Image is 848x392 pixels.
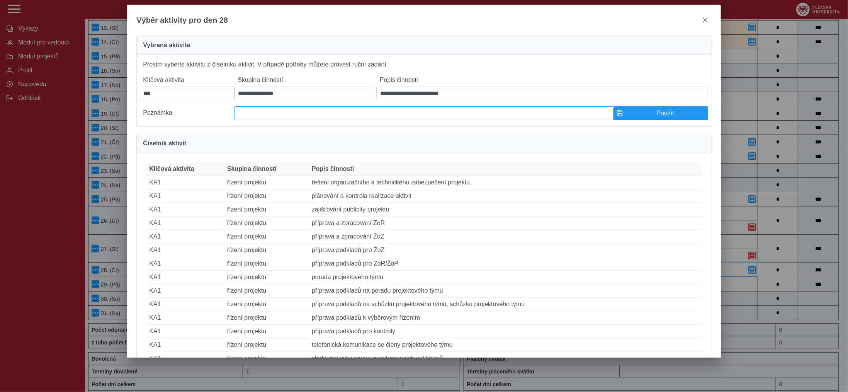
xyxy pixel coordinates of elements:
td: řízení projektu [224,338,309,352]
td: řízení projektu [224,230,309,244]
td: příprava a zpracování ZoR [309,216,702,230]
td: KA1 [146,230,224,244]
label: Poznámka [140,106,235,120]
td: řízení projektu [224,189,309,203]
td: řízení projektu [224,298,309,311]
td: řešení organizačního a technického zabezpečení projektu. [309,176,702,189]
td: KA1 [146,325,224,338]
td: KA1 [146,284,224,298]
td: příprava podkladů na poradu projektového týmu [309,284,702,298]
td: zajišťování publicity projektu [309,203,702,216]
td: řízení projektu [224,311,309,325]
td: KA1 [146,338,224,352]
span: Popis činnosti [312,165,354,172]
td: příprava podkladů pro kontroly [309,325,702,338]
label: Popis činnosti [377,73,708,87]
td: sledování vykazování monitorovacích indikátorů [309,352,702,365]
td: řízení projektu [224,216,309,230]
td: plánování a kontrola realizace aktivit [309,189,702,203]
label: Klíčová aktivita [140,73,235,87]
td: KA1 [146,203,224,216]
td: KA1 [146,176,224,189]
td: řízení projektu [224,284,309,298]
label: Skupina činností [235,73,377,87]
td: řízení projektu [224,203,309,216]
td: KA1 [146,189,224,203]
td: KA1 [146,298,224,311]
td: řízení projektu [224,325,309,338]
td: řízení projektu [224,244,309,257]
td: KA1 [146,257,224,271]
td: řízení projektu [224,176,309,189]
td: příprava podkladů k výběrovým řízením [309,311,702,325]
div: Prosím vyberte aktivitu z číselníku aktivit. V případě potřeby můžete provést ruční zadání. [136,55,712,127]
button: Použít [613,106,708,120]
span: Vybraná aktivita [143,42,190,48]
span: Klíčová aktivita [149,165,194,172]
td: řízení projektu [224,352,309,365]
span: Skupina činností [227,165,277,172]
td: KA1 [146,216,224,230]
span: Použít [626,110,705,117]
span: Číselník aktivit [143,140,186,147]
button: close [699,14,712,26]
td: řízení projektu [224,271,309,284]
td: porada projektového týmu [309,271,702,284]
td: KA1 [146,352,224,365]
td: KA1 [146,311,224,325]
td: příprava podkladů pro ZoR/ŽoP [309,257,702,271]
td: příprava podkladů pro ŽoZ [309,244,702,257]
td: KA1 [146,271,224,284]
td: příprava a zpracování ŽoZ [309,230,702,244]
td: řízení projektu [224,257,309,271]
span: Výběr aktivity pro den 28 [136,16,228,25]
td: telefonická komunikace se členy projektového týmu [309,338,702,352]
td: KA1 [146,244,224,257]
td: příprava podkladů na schůzku projektového týmu, schůzka projektového týmu [309,298,702,311]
